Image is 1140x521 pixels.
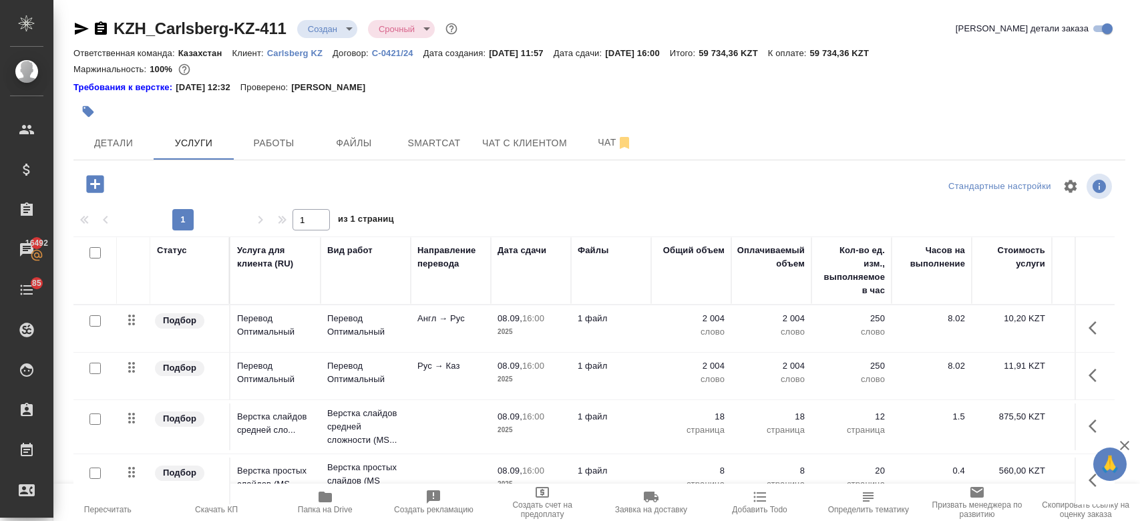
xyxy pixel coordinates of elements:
[379,484,488,521] button: Создать рекламацию
[417,244,484,271] div: Направление перевода
[368,20,435,38] div: Создан
[338,211,394,230] span: из 1 страниц
[417,359,484,373] p: Рус → Каз
[1055,170,1087,202] span: Настроить таблицу
[242,135,306,152] span: Работы
[114,19,287,37] a: KZH_Carlsberg-KZ-411
[554,48,605,58] p: Дата сдачи:
[1059,244,1125,271] div: Скидка / наценка
[267,48,333,58] p: Carlsberg KZ
[3,273,50,307] a: 85
[237,410,314,437] p: Верстка слайдов средней сло...
[578,464,644,478] p: 1 файл
[978,359,1045,373] p: 11,91 KZT
[163,361,196,375] p: Подбор
[394,505,473,514] span: Создать рекламацию
[578,359,644,373] p: 1 файл
[978,464,1045,478] p: 560,00 KZT
[417,312,484,325] p: Англ → Рус
[978,410,1045,423] p: 875,50 KZT
[892,458,972,504] td: 0.4
[978,244,1045,271] div: Стоимость услуги
[237,464,314,491] p: Верстка простых слайдов (MS...
[17,236,56,250] span: 16492
[498,411,522,421] p: 08.09,
[176,61,193,78] button: 0.00 KZT;
[978,312,1045,325] p: 10,20 KZT
[84,505,132,514] span: Пересчитать
[81,135,146,152] span: Детали
[443,20,460,37] button: Доп статусы указывают на важность/срочность заказа
[738,423,805,437] p: страница
[658,478,725,491] p: страница
[522,361,544,371] p: 16:00
[237,312,314,339] p: Перевод Оптимальный
[232,48,266,58] p: Клиент:
[814,484,923,521] button: Определить тематику
[77,170,114,198] button: Добавить услугу
[1059,312,1125,325] p: 0 %
[732,505,787,514] span: Добавить Todo
[616,135,632,151] svg: Отписаться
[818,359,885,373] p: 250
[522,466,544,476] p: 16:00
[498,478,564,491] p: 2025
[522,411,544,421] p: 16:00
[1081,410,1113,442] button: Показать кнопки
[1059,410,1125,423] p: 0 %
[615,505,687,514] span: Заявка на доставку
[658,464,725,478] p: 8
[818,423,885,437] p: страница
[658,373,725,386] p: слово
[809,48,879,58] p: 59 734,36 KZT
[818,478,885,491] p: страница
[892,305,972,352] td: 8.02
[93,21,109,37] button: Скопировать ссылку
[578,410,644,423] p: 1 файл
[498,313,522,323] p: 08.09,
[738,325,805,339] p: слово
[1081,312,1113,344] button: Показать кнопки
[3,233,50,267] a: 16492
[498,373,564,386] p: 2025
[945,176,1055,197] div: split button
[818,325,885,339] p: слово
[956,22,1089,35] span: [PERSON_NAME] детали заказа
[327,407,404,447] p: Верстка слайдов средней сложности (MS...
[322,135,386,152] span: Файлы
[73,81,176,94] a: Требования к верстке:
[1087,174,1115,199] span: Посмотреть информацию
[163,412,196,425] p: Подбор
[670,48,699,58] p: Итого:
[270,484,379,521] button: Папка на Drive
[402,135,466,152] span: Smartcat
[73,21,89,37] button: Скопировать ссылку для ЯМессенджера
[498,361,522,371] p: 08.09,
[828,505,909,514] span: Определить тематику
[605,48,670,58] p: [DATE] 16:00
[327,244,373,257] div: Вид работ
[658,410,725,423] p: 18
[892,353,972,399] td: 8.02
[818,312,885,325] p: 250
[333,48,372,58] p: Договор:
[818,244,885,297] div: Кол-во ед. изм., выполняемое в час
[372,47,423,58] a: С-0421/24
[663,244,725,257] div: Общий объем
[372,48,423,58] p: С-0421/24
[498,466,522,476] p: 08.09,
[1099,450,1121,478] span: 🙏
[1031,484,1140,521] button: Скопировать ссылку на оценку заказа
[658,325,725,339] p: слово
[498,423,564,437] p: 2025
[73,48,178,58] p: Ответственная команда:
[176,81,240,94] p: [DATE] 12:32
[498,325,564,339] p: 2025
[931,500,1024,519] span: Призвать менеджера по развитию
[738,312,805,325] p: 2 004
[818,464,885,478] p: 20
[178,48,232,58] p: Казахстан
[738,410,805,423] p: 18
[522,313,544,323] p: 16:00
[738,373,805,386] p: слово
